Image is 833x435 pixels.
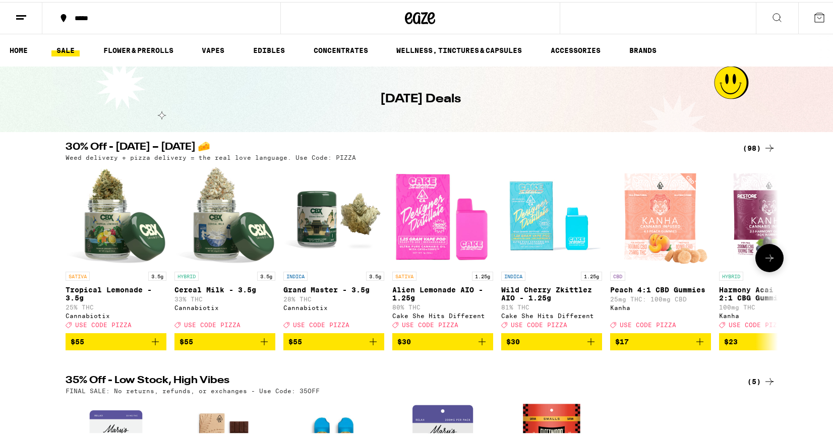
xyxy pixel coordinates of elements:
[397,336,411,344] span: $30
[546,42,606,54] a: ACCESSORIES
[66,386,320,392] p: FINAL SALE: No returns, refunds, or exchanges - Use Code: 35OFF
[615,336,629,344] span: $17
[66,164,166,265] img: Cannabiotix - Tropical Lemonade - 3.5g
[501,164,602,331] a: Open page for Wild Cherry Zkittlez AIO - 1.25g from Cake She Hits Different
[392,302,493,308] p: 80% THC
[75,320,132,326] span: USE CODE PIZZA
[611,164,709,265] img: Kanha - Peach 4:1 CBD Gummies
[66,310,166,317] div: Cannabiotix
[174,331,275,348] button: Add to bag
[719,164,820,331] a: Open page for Harmony Acai Blueberry 2:1 CBG Gummies from Kanha
[98,42,178,54] a: FLOWER & PREROLLS
[729,320,785,326] span: USE CODE PIZZA
[66,164,166,331] a: Open page for Tropical Lemonade - 3.5g from Cannabiotix
[309,42,373,54] a: CONCENTRATES
[174,164,275,265] img: Cannabiotix - Cereal Milk - 3.5g
[501,284,602,300] p: Wild Cherry Zkittlez AIO - 1.25g
[472,270,493,279] p: 1.25g
[174,164,275,331] a: Open page for Cereal Milk - 3.5g from Cannabiotix
[747,374,776,386] a: (5)
[288,336,302,344] span: $55
[180,336,193,344] span: $55
[620,320,676,326] span: USE CODE PIZZA
[501,164,602,265] img: Cake She Hits Different - Wild Cherry Zkittlez AIO - 1.25g
[174,270,199,279] p: HYBRID
[610,302,711,309] div: Kanha
[719,270,743,279] p: HYBRID
[610,294,711,300] p: 25mg THC: 100mg CBD
[66,284,166,300] p: Tropical Lemonade - 3.5g
[392,310,493,317] div: Cake She Hits Different
[174,302,275,309] div: Cannabiotix
[283,302,384,309] div: Cannabiotix
[610,270,625,279] p: CBD
[366,270,384,279] p: 3.5g
[5,42,33,54] a: HOME
[391,42,527,54] a: WELLNESS, TINCTURES & CAPSULES
[720,164,818,265] img: Kanha - Harmony Acai Blueberry 2:1 CBG Gummies
[392,284,493,300] p: Alien Lemonade AIO - 1.25g
[283,284,384,292] p: Grand Master - 3.5g
[66,152,356,159] p: Weed delivery + pizza delivery = the real love language. Use Code: PIZZA
[248,42,290,54] a: EDIBLES
[66,331,166,348] button: Add to bag
[174,284,275,292] p: Cereal Milk - 3.5g
[184,320,241,326] span: USE CODE PIZZA
[51,42,80,54] a: SALE
[501,270,525,279] p: INDICA
[581,270,602,279] p: 1.25g
[719,310,820,317] div: Kanha
[293,320,349,326] span: USE CODE PIZZA
[719,302,820,308] p: 100mg THC
[283,331,384,348] button: Add to bag
[283,294,384,300] p: 28% THC
[257,270,275,279] p: 3.5g
[392,331,493,348] button: Add to bag
[724,336,738,344] span: $23
[719,331,820,348] button: Add to bag
[719,284,820,300] p: Harmony Acai Blueberry 2:1 CBG Gummies
[501,302,602,308] p: 81% THC
[66,374,726,386] h2: 35% Off - Low Stock, High Vibes
[174,294,275,300] p: 33% THC
[610,331,711,348] button: Add to bag
[610,284,711,292] p: Peach 4:1 CBD Gummies
[501,331,602,348] button: Add to bag
[283,164,384,331] a: Open page for Grand Master - 3.5g from Cannabiotix
[283,270,308,279] p: INDICA
[66,270,90,279] p: SATIVA
[506,336,520,344] span: $30
[380,89,461,106] h1: [DATE] Deals
[402,320,458,326] span: USE CODE PIZZA
[66,140,726,152] h2: 30% Off - [DATE] – [DATE] 🧀
[392,164,493,331] a: Open page for Alien Lemonade AIO - 1.25g from Cake She Hits Different
[71,336,84,344] span: $55
[743,140,776,152] a: (98)
[283,164,384,265] img: Cannabiotix - Grand Master - 3.5g
[197,42,229,54] a: VAPES
[392,164,493,265] img: Cake She Hits Different - Alien Lemonade AIO - 1.25g
[148,270,166,279] p: 3.5g
[624,42,662,54] button: BRANDS
[66,302,166,308] p: 25% THC
[610,164,711,331] a: Open page for Peach 4:1 CBD Gummies from Kanha
[511,320,567,326] span: USE CODE PIZZA
[501,310,602,317] div: Cake She Hits Different
[392,270,416,279] p: SATIVA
